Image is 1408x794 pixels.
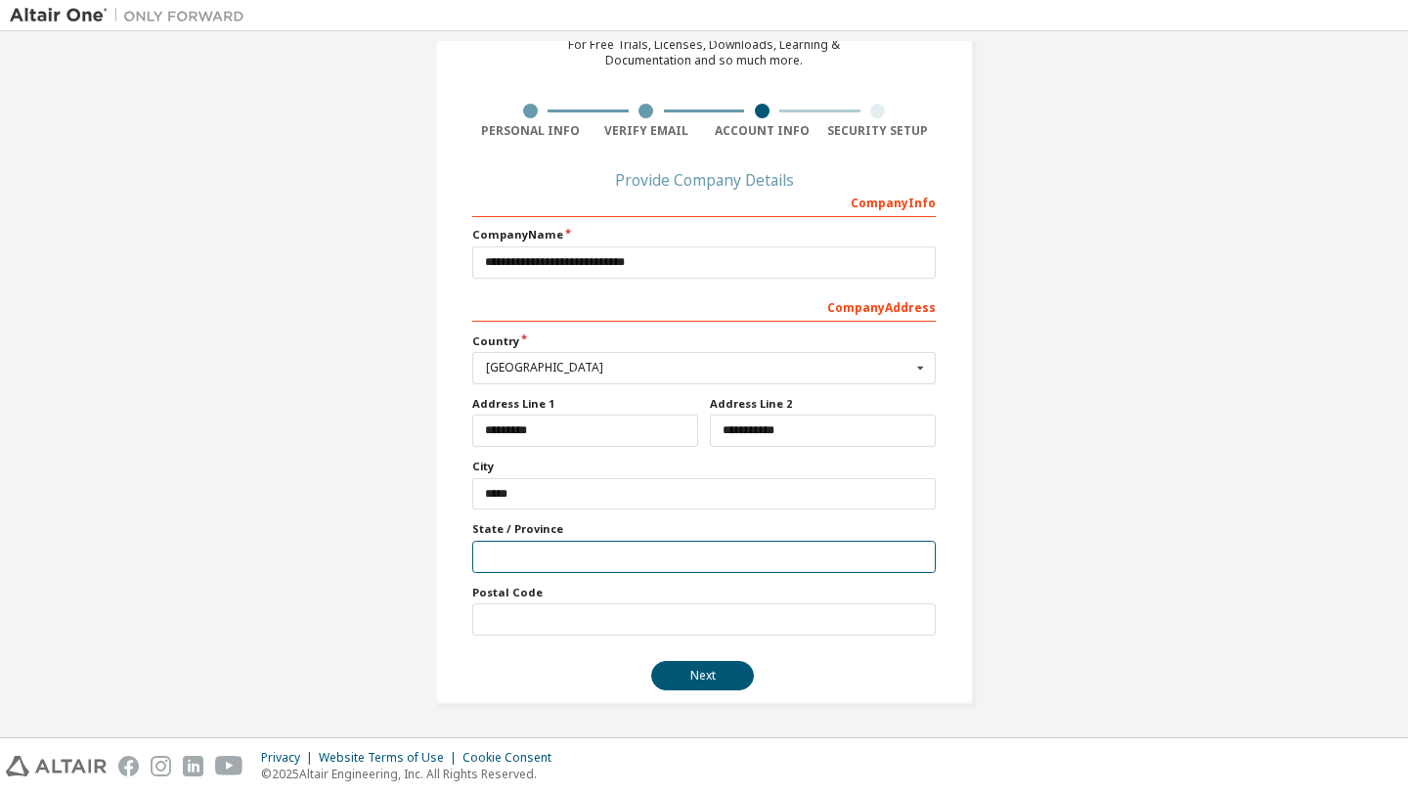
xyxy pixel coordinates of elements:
[472,290,936,322] div: Company Address
[261,750,319,766] div: Privacy
[472,227,936,243] label: Company Name
[462,750,563,766] div: Cookie Consent
[486,362,911,374] div: [GEOGRAPHIC_DATA]
[472,333,936,349] label: Country
[10,6,254,25] img: Altair One
[151,756,171,776] img: instagram.svg
[710,396,936,412] label: Address Line 2
[472,585,936,600] label: Postal Code
[472,396,698,412] label: Address Line 1
[704,123,820,139] div: Account Info
[589,123,705,139] div: Verify Email
[6,756,107,776] img: altair_logo.svg
[319,750,462,766] div: Website Terms of Use
[472,123,589,139] div: Personal Info
[472,459,936,474] label: City
[472,186,936,217] div: Company Info
[472,174,936,186] div: Provide Company Details
[651,661,754,690] button: Next
[472,521,936,537] label: State / Province
[261,766,563,782] p: © 2025 Altair Engineering, Inc. All Rights Reserved.
[183,756,203,776] img: linkedin.svg
[215,756,243,776] img: youtube.svg
[118,756,139,776] img: facebook.svg
[568,37,840,68] div: For Free Trials, Licenses, Downloads, Learning & Documentation and so much more.
[820,123,937,139] div: Security Setup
